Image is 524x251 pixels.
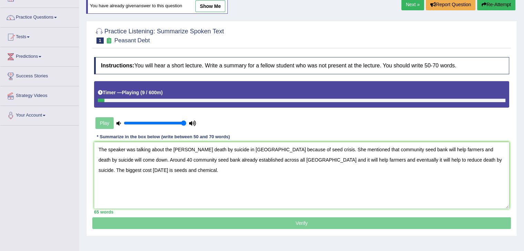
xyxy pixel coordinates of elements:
[94,133,233,140] div: * Summarize in the box below (write between 50 and 70 words)
[161,90,163,95] b: )
[0,67,79,84] a: Success Stories
[105,37,113,44] small: Exam occurring question
[94,57,509,74] h4: You will hear a short lecture. Write a summary for a fellow student who was not present at the le...
[142,90,161,95] b: 9 / 600m
[0,47,79,64] a: Predictions
[0,106,79,123] a: Your Account
[0,28,79,45] a: Tests
[0,8,79,25] a: Practice Questions
[114,37,150,44] small: Peasant Debt
[94,26,224,44] h2: Practice Listening: Summarize Spoken Text
[0,86,79,103] a: Strategy Videos
[96,37,104,44] span: 1
[98,90,163,95] h5: Timer —
[140,90,142,95] b: (
[94,209,509,215] div: 65 words
[101,63,134,68] b: Instructions:
[195,0,225,12] a: show me
[122,90,139,95] b: Playing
